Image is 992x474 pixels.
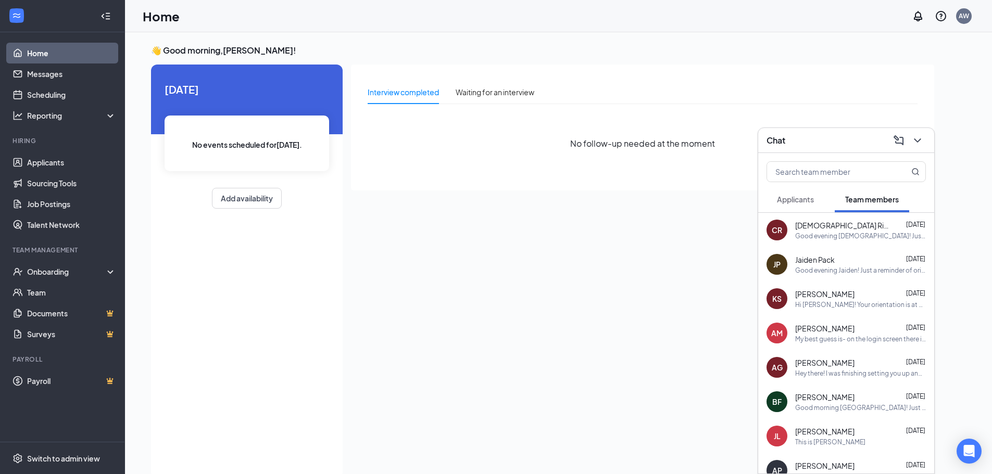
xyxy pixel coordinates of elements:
[795,266,926,275] div: Good evening Jaiden! Just a reminder of orientation [DATE], [DATE] 5pm. If you have not completed...
[795,289,855,299] span: [PERSON_NAME]
[906,461,925,469] span: [DATE]
[912,10,924,22] svg: Notifications
[12,110,23,121] svg: Analysis
[906,427,925,434] span: [DATE]
[772,362,783,373] div: AG
[795,403,926,412] div: Good morning [GEOGRAPHIC_DATA]! Just a reminder of orientation [DATE] at 4pm. Please have your on...
[795,335,926,343] div: My best guess is- on the login screen there is a little gear icon, click that and see if culvers0...
[959,11,969,20] div: AW
[767,162,890,182] input: Search team member
[27,303,116,324] a: DocumentsCrown
[27,266,107,277] div: Onboarding
[27,152,116,173] a: Applicants
[795,460,855,471] span: [PERSON_NAME]
[27,110,117,121] div: Reporting
[570,137,715,150] span: No follow-up needed at the moment
[795,254,835,265] span: Jaiden Pack
[795,438,865,446] div: This is [PERSON_NAME]
[27,282,116,303] a: Team
[911,134,924,147] svg: ChevronDown
[795,323,855,334] span: [PERSON_NAME]
[12,136,114,145] div: Hiring
[27,324,116,344] a: SurveysCrown
[27,194,116,214] a: Job Postings
[890,132,907,149] button: ComposeMessage
[771,328,783,338] div: AM
[27,63,116,84] a: Messages
[777,195,814,204] span: Applicants
[906,221,925,228] span: [DATE]
[773,259,781,270] div: JP
[772,396,782,407] div: BF
[12,246,114,254] div: Team Management
[12,355,114,364] div: Payroll
[935,10,947,22] svg: QuestionInfo
[795,369,926,378] div: Hey there! I was finishing setting you up and realized there was no upload of your direct deposit...
[11,10,22,21] svg: WorkstreamLogo
[456,86,534,98] div: Waiting for an interview
[893,134,905,147] svg: ComposeMessage
[906,255,925,263] span: [DATE]
[772,293,782,304] div: KS
[12,266,23,277] svg: UserCheck
[101,11,111,21] svg: Collapse
[906,324,925,331] span: [DATE]
[151,45,934,56] h3: 👋 Good morning, [PERSON_NAME] !
[795,232,926,240] div: Good evening [DEMOGRAPHIC_DATA]! Just a reminder of orientation [DATE], [DATE] 5pm. Thank you for...
[906,289,925,297] span: [DATE]
[192,139,302,150] span: No events scheduled for [DATE] .
[12,453,23,464] svg: Settings
[143,7,180,25] h1: Home
[27,43,116,63] a: Home
[767,135,785,146] h3: Chat
[795,392,855,402] span: [PERSON_NAME]
[27,453,100,464] div: Switch to admin view
[212,188,282,209] button: Add availability
[165,81,329,97] span: [DATE]
[368,86,439,98] div: Interview completed
[795,357,855,368] span: [PERSON_NAME]
[27,370,116,391] a: PayrollCrown
[27,84,116,105] a: Scheduling
[909,132,926,149] button: ChevronDown
[906,392,925,400] span: [DATE]
[845,195,899,204] span: Team members
[911,168,920,176] svg: MagnifyingGlass
[795,300,926,309] div: Hi [PERSON_NAME]! Your orientation is at 5pm [DATE]. If you could just make sure that all your pa...
[957,439,982,464] div: Open Intercom Messenger
[772,225,782,235] div: CR
[906,358,925,366] span: [DATE]
[27,214,116,235] a: Talent Network
[27,173,116,194] a: Sourcing Tools
[774,431,781,441] div: JL
[795,426,855,437] span: [PERSON_NAME]
[795,220,889,230] span: [DEMOGRAPHIC_DATA] Risk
